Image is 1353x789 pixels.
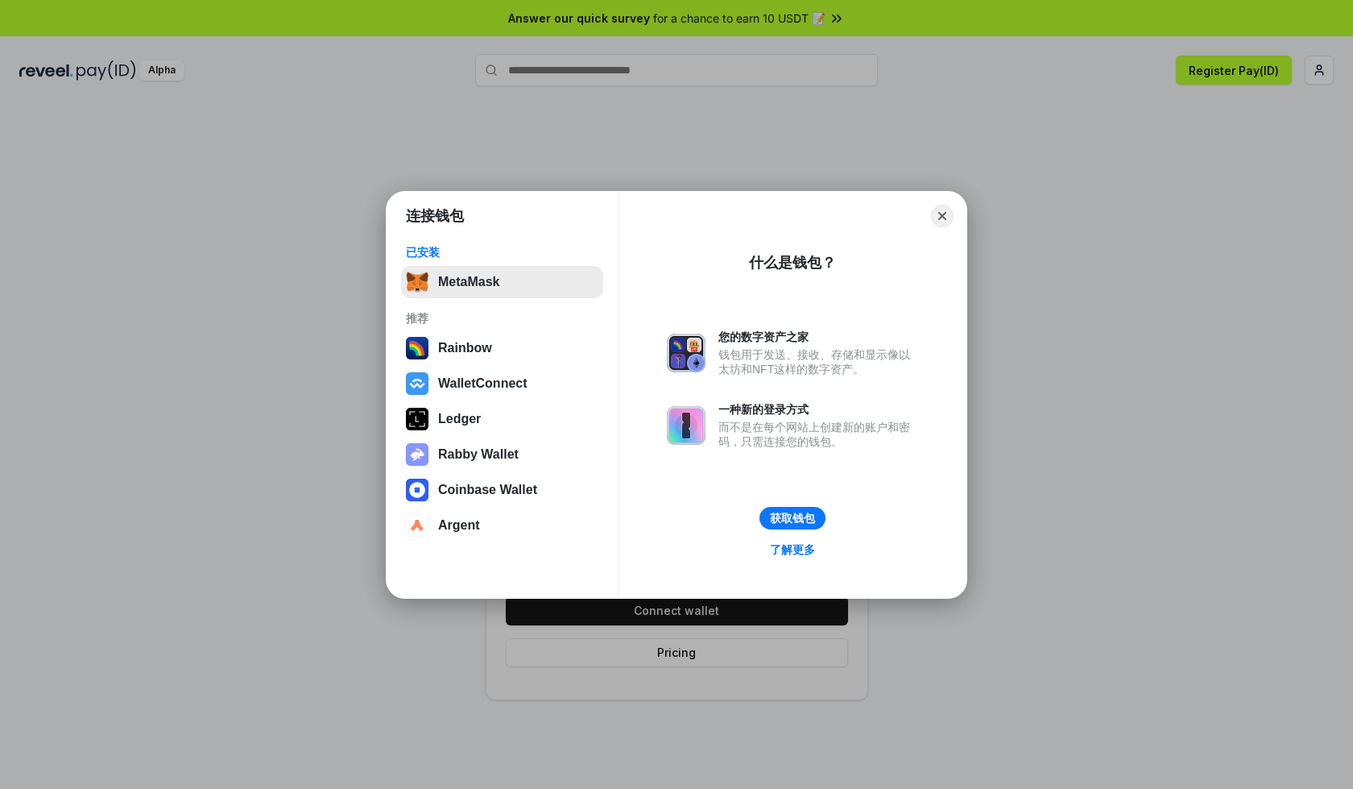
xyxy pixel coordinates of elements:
[931,205,954,227] button: Close
[406,408,428,430] img: svg+xml,%3Csvg%20xmlns%3D%22http%3A%2F%2Fwww.w3.org%2F2000%2Fsvg%22%20width%3D%2228%22%20height%3...
[401,332,603,364] button: Rainbow
[667,406,705,445] img: svg+xml,%3Csvg%20xmlns%3D%22http%3A%2F%2Fwww.w3.org%2F2000%2Fsvg%22%20fill%3D%22none%22%20viewBox...
[718,330,918,344] div: 您的数字资产之家
[401,438,603,471] button: Rabby Wallet
[401,509,603,542] button: Argent
[438,483,537,497] div: Coinbase Wallet
[401,403,603,435] button: Ledger
[438,376,528,391] div: WalletConnect
[401,266,603,298] button: MetaMask
[406,479,428,501] img: svg+xml,%3Csvg%20width%3D%2228%22%20height%3D%2228%22%20viewBox%3D%220%200%2028%2028%22%20fill%3D...
[406,443,428,466] img: svg+xml,%3Csvg%20xmlns%3D%22http%3A%2F%2Fwww.w3.org%2F2000%2Fsvg%22%20fill%3D%22none%22%20viewBox...
[749,253,836,272] div: 什么是钱包？
[759,507,825,529] button: 获取钱包
[718,347,918,376] div: 钱包用于发送、接收、存储和显示像以太坊和NFT这样的数字资产。
[438,518,480,533] div: Argent
[770,511,815,525] div: 获取钱包
[401,474,603,506] button: Coinbase Wallet
[406,206,464,226] h1: 连接钱包
[438,275,499,289] div: MetaMask
[438,412,481,426] div: Ledger
[718,420,918,449] div: 而不是在每个网站上创建新的账户和密码，只需连接您的钱包。
[406,271,428,293] img: svg+xml,%3Csvg%20fill%3D%22none%22%20height%3D%2233%22%20viewBox%3D%220%200%2035%2033%22%20width%...
[770,542,815,557] div: 了解更多
[760,539,825,560] a: 了解更多
[401,368,603,400] button: WalletConnect
[718,402,918,417] div: 一种新的登录方式
[406,514,428,537] img: svg+xml,%3Csvg%20width%3D%2228%22%20height%3D%2228%22%20viewBox%3D%220%200%2028%2028%22%20fill%3D...
[438,447,519,462] div: Rabby Wallet
[406,245,598,260] div: 已安装
[667,334,705,372] img: svg+xml,%3Csvg%20xmlns%3D%22http%3A%2F%2Fwww.w3.org%2F2000%2Fsvg%22%20fill%3D%22none%22%20viewBox...
[406,311,598,326] div: 推荐
[438,341,492,355] div: Rainbow
[406,337,428,359] img: svg+xml,%3Csvg%20width%3D%22120%22%20height%3D%22120%22%20viewBox%3D%220%200%20120%20120%22%20fil...
[406,372,428,395] img: svg+xml,%3Csvg%20width%3D%2228%22%20height%3D%2228%22%20viewBox%3D%220%200%2028%2028%22%20fill%3D...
